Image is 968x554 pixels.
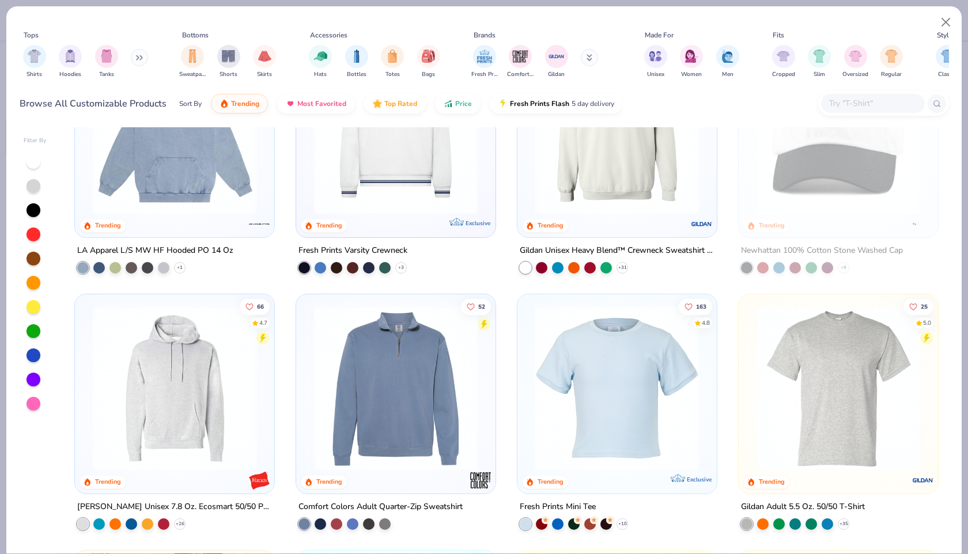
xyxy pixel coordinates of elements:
button: Close [935,12,957,33]
div: filter for Totes [381,45,404,79]
div: Fresh Prints Varsity Crewneck [298,244,407,258]
img: Hats Image [314,50,327,63]
span: Oversized [842,70,868,79]
div: filter for Unisex [644,45,667,79]
span: Bags [422,70,435,79]
div: Brands [474,30,496,40]
button: filter button [345,45,368,79]
span: + 1 [177,264,183,271]
div: filter for Hoodies [59,45,82,79]
span: Unisex [647,70,664,79]
div: filter for Men [716,45,739,79]
div: filter for Cropped [772,45,795,79]
span: Comfort Colors [507,70,534,79]
div: filter for Slim [808,45,831,79]
img: flash.gif [498,99,508,108]
img: Gildan logo [690,213,713,236]
div: 5.0 [923,318,931,327]
span: + 35 [839,521,848,528]
span: Shirts [27,70,42,79]
div: LA Apparel L/S MW HF Hooded PO 14 Oz [77,244,233,258]
div: filter for Tanks [95,45,118,79]
div: Gildan Adult 5.5 Oz. 50/50 T-Shirt [741,500,865,514]
img: Comfort Colors logo [469,469,492,492]
div: Made For [645,30,674,40]
div: Styles [937,30,956,40]
div: Fits [773,30,784,40]
img: 34e9639c-4d44-40be-af6e-53fe14aa9442 [705,50,881,214]
button: Like [679,298,712,314]
img: Totes Image [386,50,399,63]
button: Trending [211,94,268,113]
span: Gildan [548,70,565,79]
span: + 10 [618,521,626,528]
span: Most Favorited [297,99,346,108]
div: filter for Bottles [345,45,368,79]
img: Unisex Image [649,50,662,63]
img: Tanks Image [100,50,113,63]
div: filter for Hats [309,45,332,79]
button: Top Rated [364,94,426,113]
button: Like [240,298,270,314]
div: Tops [24,30,39,40]
img: dcfe7741-dfbe-4acc-ad9a-3b0f92b71621 [529,306,705,470]
div: Accessories [310,30,347,40]
img: Newhattan logo [911,213,934,236]
img: Men Image [721,50,734,63]
img: Fresh Prints Image [476,48,493,65]
div: [PERSON_NAME] Unisex 7.8 Oz. Ecosmart 50/50 Pullover Hooded Sweatshirt [77,500,272,514]
button: filter button [808,45,831,79]
div: filter for Shirts [23,45,46,79]
div: Browse All Customizable Products [20,97,167,111]
button: Fresh Prints Flash5 day delivery [490,94,623,113]
button: filter button [23,45,46,79]
img: Sweatpants Image [186,50,199,63]
span: Sweatpants [179,70,206,79]
span: Slim [814,70,825,79]
button: filter button [179,45,206,79]
div: filter for Shorts [217,45,240,79]
span: + 31 [618,264,626,271]
span: Exclusive [687,476,712,483]
span: Skirts [257,70,272,79]
span: Cropped [772,70,795,79]
button: filter button [471,45,498,79]
button: filter button [253,45,276,79]
img: LA Apparel logo [248,213,271,236]
div: 4.7 [260,318,268,327]
img: Classic Image [941,50,954,63]
div: Sort By [179,98,202,109]
div: Filter By [24,136,47,145]
div: Fresh Prints Mini Tee [520,500,596,514]
img: trending.gif [220,99,229,108]
img: 4d4398e1-a86f-4e3e-85fd-b9623566810e [308,50,484,214]
div: filter for Regular [880,45,903,79]
span: Men [722,70,733,79]
div: filter for Bags [417,45,440,79]
img: Shirts Image [28,50,41,63]
div: Bottoms [182,30,209,40]
button: filter button [59,45,82,79]
img: fe3aba7b-4693-4b3e-ab95-a32d4261720b [86,306,263,470]
div: filter for Oversized [842,45,868,79]
button: filter button [680,45,703,79]
span: + 26 [176,521,184,528]
img: Women Image [685,50,698,63]
button: Like [461,298,491,314]
img: Bottles Image [350,50,363,63]
img: b6dde052-8961-424d-8094-bd09ce92eca4 [484,50,660,214]
span: Tanks [99,70,114,79]
span: Fresh Prints [471,70,498,79]
div: filter for Skirts [253,45,276,79]
img: Slim Image [813,50,826,63]
span: + 9 [841,264,846,271]
span: Regular [881,70,902,79]
button: filter button [716,45,739,79]
input: Try "T-Shirt" [828,97,917,110]
button: filter button [880,45,903,79]
img: Hoodies Image [64,50,77,63]
div: filter for Comfort Colors [507,45,534,79]
button: filter button [381,45,404,79]
button: filter button [507,45,534,79]
div: filter for Fresh Prints [471,45,498,79]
